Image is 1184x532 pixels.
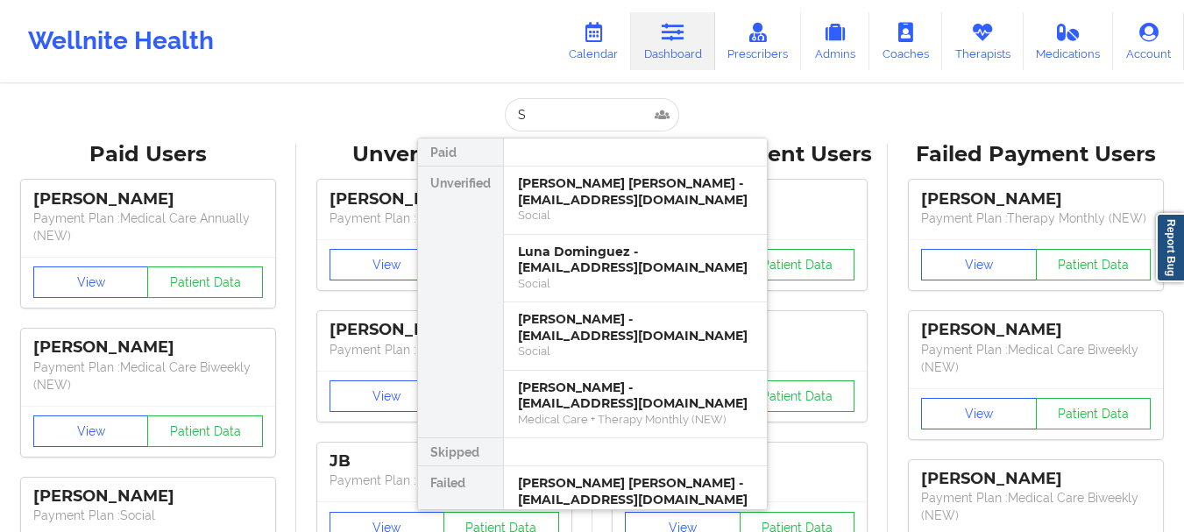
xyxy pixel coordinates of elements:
div: [PERSON_NAME] - [EMAIL_ADDRESS][DOMAIN_NAME] [518,311,753,344]
div: JB [330,451,559,472]
p: Payment Plan : Medical Care Biweekly (NEW) [33,358,263,394]
button: View [33,415,149,447]
p: Payment Plan : Medical Care Biweekly (NEW) [921,489,1151,524]
button: View [921,249,1037,280]
p: Payment Plan : Unmatched Plan [330,472,559,489]
div: [PERSON_NAME] [PERSON_NAME] - [EMAIL_ADDRESS][DOMAIN_NAME] [518,175,753,208]
button: View [33,266,149,298]
div: Paid Users [12,141,284,168]
button: View [330,249,445,280]
p: Payment Plan : Unmatched Plan [330,209,559,227]
div: Social [518,208,753,223]
a: Report Bug [1156,213,1184,282]
div: Social [518,276,753,291]
p: Payment Plan : Social [33,507,263,524]
a: Prescribers [715,12,802,70]
button: View [921,398,1037,429]
div: Luna Dominguez - [EMAIL_ADDRESS][DOMAIN_NAME] [518,244,753,276]
div: [PERSON_NAME] [330,320,559,340]
div: [PERSON_NAME] [33,337,263,358]
p: Payment Plan : Medical Care Biweekly (NEW) [921,341,1151,376]
a: Therapists [942,12,1024,70]
button: Patient Data [1036,398,1152,429]
div: [PERSON_NAME] [330,189,559,209]
button: Patient Data [147,266,263,298]
div: [PERSON_NAME] [33,189,263,209]
a: Dashboard [631,12,715,70]
p: Payment Plan : Unmatched Plan [330,341,559,358]
div: [PERSON_NAME] [33,486,263,507]
a: Medications [1024,12,1114,70]
div: Skipped [418,438,503,466]
button: View [330,380,445,412]
div: Social [518,344,753,358]
p: Payment Plan : Therapy Monthly (NEW) [921,209,1151,227]
p: Payment Plan : Medical Care Annually (NEW) [33,209,263,245]
div: [PERSON_NAME] [921,469,1151,489]
a: Calendar [556,12,631,70]
div: Paid [418,138,503,167]
div: Failed Payment Users [900,141,1172,168]
button: Patient Data [147,415,263,447]
div: Medical Care + Therapy Monthly [518,508,753,523]
div: [PERSON_NAME] [921,189,1151,209]
div: [PERSON_NAME] [921,320,1151,340]
div: Unverified Users [308,141,580,168]
a: Admins [801,12,869,70]
div: Medical Care + Therapy Monthly (NEW) [518,412,753,427]
div: [PERSON_NAME] [PERSON_NAME] - [EMAIL_ADDRESS][DOMAIN_NAME] [518,475,753,507]
a: Account [1113,12,1184,70]
button: Patient Data [740,380,855,412]
button: Patient Data [1036,249,1152,280]
a: Coaches [869,12,942,70]
div: [PERSON_NAME] - [EMAIL_ADDRESS][DOMAIN_NAME] [518,379,753,412]
div: Unverified [418,167,503,438]
button: Patient Data [740,249,855,280]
